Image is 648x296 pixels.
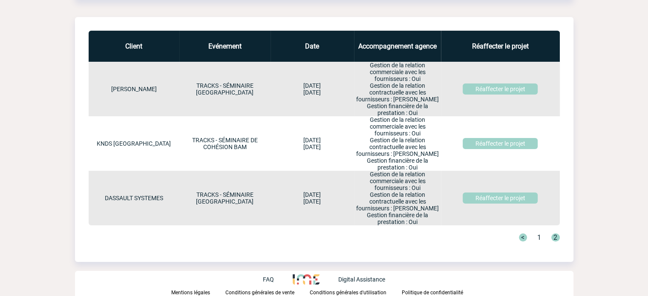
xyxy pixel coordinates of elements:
th: Client [89,31,180,62]
a: TRACKS - SÉMINAIRE DE COHÉSION BAM [192,137,258,150]
a: Conditions générales d'utilisation [310,288,402,296]
p: Gestion financière de la prestation : Oui [354,157,441,171]
p: Gestion de la relation contractuelle avec les fournisseurs : [PERSON_NAME] [354,191,441,212]
td: KNDS [GEOGRAPHIC_DATA] [89,116,180,171]
p: [DATE] [271,191,354,198]
p: Conditions générales d'utilisation [310,290,386,296]
p: [DATE] [271,144,354,150]
th: Accompagnement agence [354,31,441,62]
a: Réaffecter le projet [463,83,538,95]
p: FAQ [263,276,274,283]
a: < [519,233,527,241]
a: Politique de confidentialité [402,288,477,296]
p: Gestion de la relation commerciale avec les fournisseurs : Oui [354,116,441,137]
a: FAQ [263,275,293,283]
a: TRACKS - SÉMINAIRE [GEOGRAPHIC_DATA] [196,191,253,205]
a: Mentions légales [171,288,225,296]
a: 2 [551,233,560,241]
p: Politique de confidentialité [402,290,463,296]
td: [PERSON_NAME] [89,62,180,116]
p: Gestion de la relation commerciale avec les fournisseurs : Oui [354,62,441,82]
p: Gestion financière de la prestation : Oui [354,212,441,225]
p: Gestion de la relation commerciale avec les fournisseurs : Oui [354,171,441,191]
a: TRACKS - SÉMINAIRE [GEOGRAPHIC_DATA] [196,82,253,96]
p: Conditions générales de vente [225,290,294,296]
p: Gestion de la relation contractuelle avec les fournisseurs : [PERSON_NAME] [354,137,441,157]
a: Conditions générales de vente [225,288,310,296]
a: 1 [537,233,541,241]
th: Réaffecter le projet [441,31,560,62]
p: [DATE] [271,89,354,96]
p: Gestion de la relation contractuelle avec les fournisseurs : [PERSON_NAME] [354,82,441,103]
p: Gestion financière de la prestation : Oui [354,103,441,116]
img: http://www.idealmeetingsevents.fr/ [293,274,319,285]
p: [DATE] [271,82,354,89]
p: Digital Assistance [338,276,385,283]
p: [DATE] [271,137,354,144]
td: DASSAULT SYSTEMES [89,171,180,225]
p: Mentions légales [171,290,210,296]
a: Réaffecter le projet [463,193,538,204]
p: [DATE] [271,198,354,205]
th: Date [271,31,354,62]
a: Réaffecter le projet [463,138,538,149]
th: Evénement [179,31,271,62]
